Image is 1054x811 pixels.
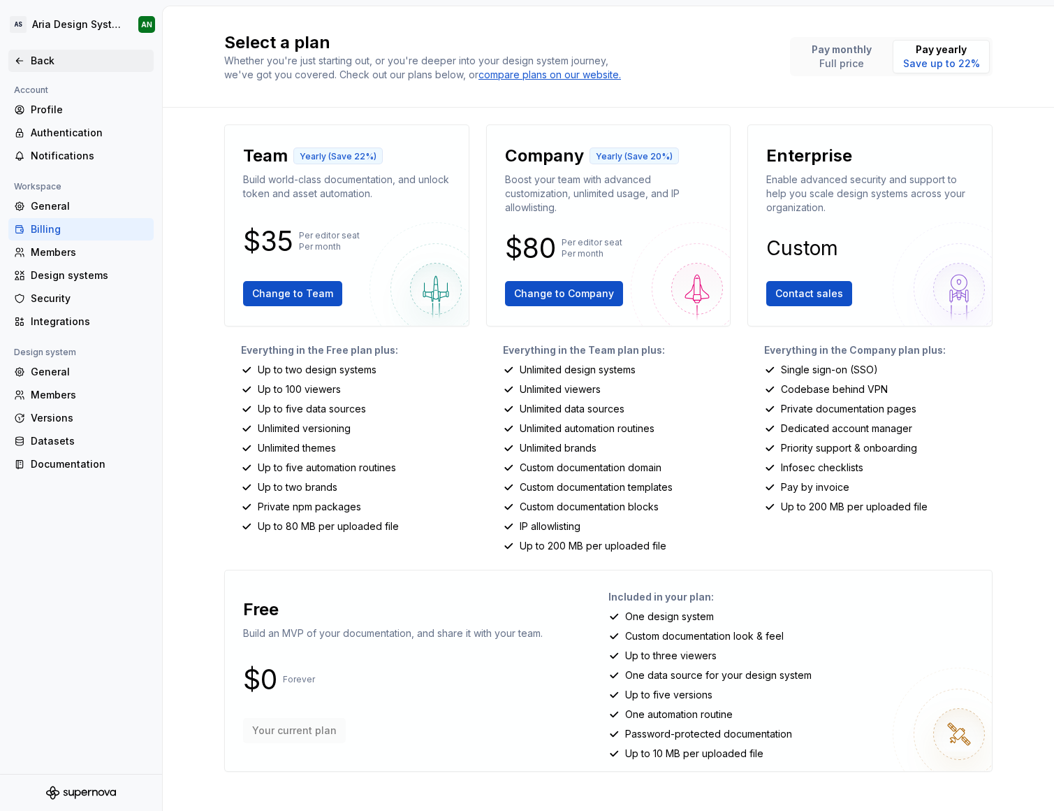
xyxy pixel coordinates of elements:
[3,9,159,40] button: ASAria Design SystemAN
[10,16,27,33] div: AS
[520,422,654,436] p: Unlimited automation routines
[31,388,148,402] div: Members
[625,668,812,682] p: One data source for your design system
[520,519,580,533] p: IP allowlisting
[8,287,154,310] a: Security
[505,240,556,257] p: $80
[781,500,928,514] p: Up to 200 MB per uploaded file
[31,411,148,425] div: Versions
[608,590,981,604] p: Included in your plan:
[8,241,154,264] a: Members
[8,99,154,121] a: Profile
[520,500,659,514] p: Custom documentation blocks
[31,365,148,379] div: General
[31,457,148,471] div: Documentation
[781,441,917,455] p: Priority support & onboarding
[224,54,629,82] div: Whether you're just starting out, or you're deeper into your design system journey, we've got you...
[903,57,980,71] p: Save up to 22%
[31,126,148,140] div: Authentication
[766,240,838,257] p: Custom
[243,671,277,688] p: $0
[31,315,148,329] div: Integrations
[562,237,622,259] p: Per editor seat Per month
[8,218,154,241] a: Billing
[141,19,152,30] div: AN
[243,233,293,250] p: $35
[243,598,279,621] p: Free
[300,151,376,162] p: Yearly (Save 22%)
[903,43,980,57] p: Pay yearly
[764,343,993,357] p: Everything in the Company plan plus:
[520,363,636,377] p: Unlimited design systems
[31,54,148,68] div: Back
[8,145,154,167] a: Notifications
[781,461,863,475] p: Infosec checklists
[625,747,763,761] p: Up to 10 MB per uploaded file
[8,264,154,287] a: Design systems
[258,519,399,533] p: Up to 80 MB per uploaded file
[781,422,912,436] p: Dedicated account manager
[8,50,154,72] a: Back
[781,363,878,377] p: Single sign-on (SSO)
[31,222,148,236] div: Billing
[520,539,666,553] p: Up to 200 MB per uploaded file
[8,361,154,383] a: General
[31,103,148,117] div: Profile
[31,434,148,448] div: Datasets
[625,649,717,663] p: Up to three viewers
[8,122,154,144] a: Authentication
[8,195,154,217] a: General
[243,145,288,167] p: Team
[31,292,148,306] div: Security
[258,441,336,455] p: Unlimited themes
[8,82,54,99] div: Account
[766,145,852,167] p: Enterprise
[520,461,661,475] p: Custom documentation domain
[520,441,596,455] p: Unlimited brands
[258,461,396,475] p: Up to five automation routines
[46,786,116,800] svg: Supernova Logo
[812,43,872,57] p: Pay monthly
[258,402,366,416] p: Up to five data sources
[31,199,148,213] div: General
[766,173,974,215] p: Enable advanced security and support to help you scale design systems across your organization.
[505,145,584,167] p: Company
[258,422,351,436] p: Unlimited versioning
[520,382,601,396] p: Unlimited viewers
[8,430,154,452] a: Datasets
[781,480,849,494] p: Pay by invoice
[478,68,621,82] div: compare plans on our website.
[258,382,341,396] p: Up to 100 viewers
[243,626,543,640] p: Build an MVP of your documentation, and share it with your team.
[283,674,315,685] p: Forever
[224,31,773,54] h2: Select a plan
[766,281,852,306] button: Contact sales
[8,384,154,406] a: Members
[243,173,451,201] p: Build world-class documentation, and unlock token and asset automation.
[252,287,333,301] span: Change to Team
[625,727,792,741] p: Password-protected documentation
[31,149,148,163] div: Notifications
[781,402,916,416] p: Private documentation pages
[625,708,733,722] p: One automation routine
[31,268,148,282] div: Design systems
[625,688,712,702] p: Up to five versions
[8,407,154,429] a: Versions
[8,178,67,195] div: Workspace
[505,173,712,215] p: Boost your team with advanced customization, unlimited usage, and IP allowlisting.
[505,281,623,306] button: Change to Company
[31,245,148,259] div: Members
[258,480,337,494] p: Up to two brands
[241,343,469,357] p: Everything in the Free plan plus:
[596,151,673,162] p: Yearly (Save 20%)
[514,287,614,301] span: Change to Company
[625,629,784,643] p: Custom documentation look & feel
[793,40,890,73] button: Pay monthlyFull price
[8,453,154,475] a: Documentation
[8,310,154,333] a: Integrations
[258,363,376,377] p: Up to two design systems
[775,287,843,301] span: Contact sales
[503,343,731,357] p: Everything in the Team plan plus:
[8,344,82,361] div: Design system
